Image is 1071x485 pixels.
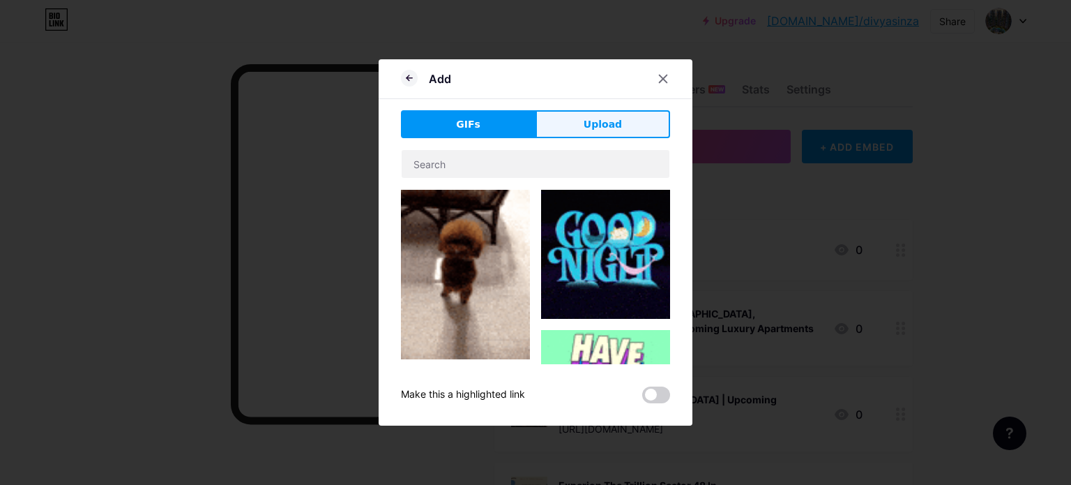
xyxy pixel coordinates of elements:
[541,190,670,319] img: Gihpy
[401,387,525,403] div: Make this a highlighted link
[401,110,535,138] button: GIFs
[402,150,669,178] input: Search
[584,117,622,132] span: Upload
[541,330,670,459] img: Gihpy
[456,117,480,132] span: GIFs
[429,70,451,87] div: Add
[401,190,530,359] img: Gihpy
[535,110,670,138] button: Upload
